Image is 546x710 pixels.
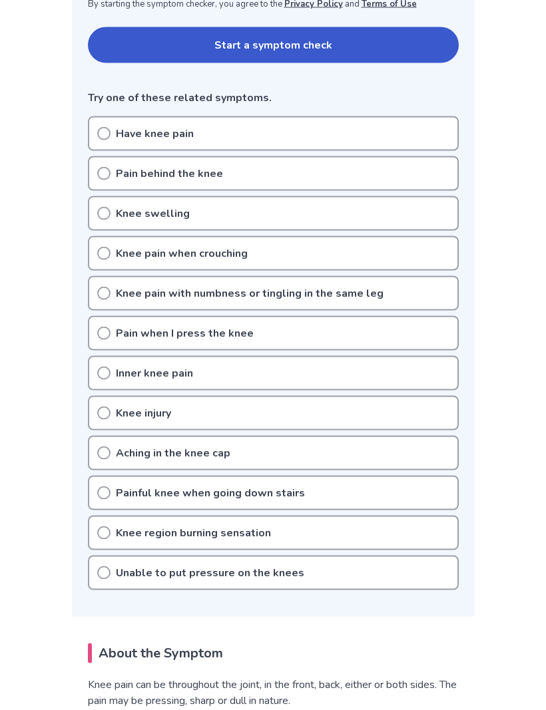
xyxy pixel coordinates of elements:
[116,565,304,581] p: Unable to put pressure on the knees
[88,643,459,663] h2: About the Symptom
[116,405,171,421] p: Knee injury
[116,325,254,341] p: Pain when I press the knee
[116,126,194,142] p: Have knee pain
[116,285,384,301] p: Knee pain with numbness or tingling in the same leg
[116,246,248,262] p: Knee pain when crouching
[116,206,190,222] p: Knee swelling
[88,90,459,106] p: Try one of these related symptoms.
[116,445,230,461] p: Aching in the knee cap
[116,525,271,541] p: Knee region burning sensation
[116,485,305,501] p: Painful knee when going down stairs
[116,365,193,381] p: Inner knee pain
[88,27,459,63] button: Start a symptom check
[88,677,459,709] p: Knee pain can be throughout the joint, in the front, back, either or both sides. The pain may be ...
[116,166,223,182] p: Pain behind the knee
